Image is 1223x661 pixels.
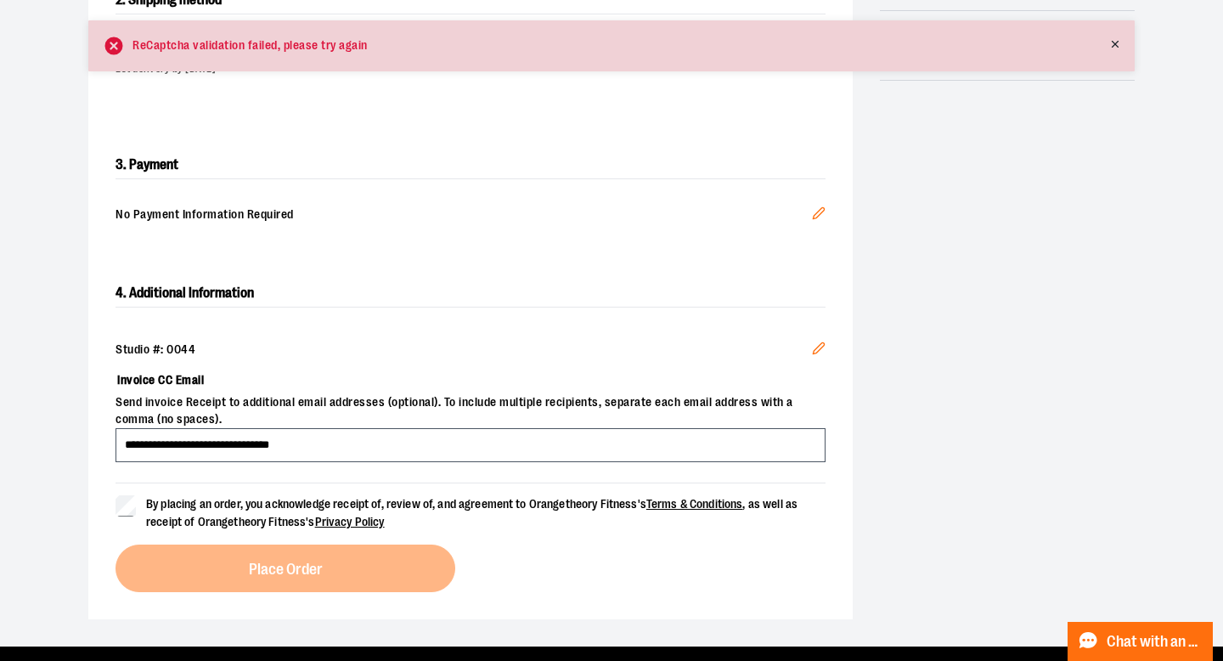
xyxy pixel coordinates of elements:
[146,497,797,528] span: By placing an order, you acknowledge receipt of, review of, and agreement to Orangetheory Fitness...
[1068,622,1214,661] button: Chat with an Expert
[116,394,826,428] span: Send invoice Receipt to additional email addresses (optional). To include multiple recipients, se...
[798,328,839,374] button: Edit
[116,280,826,308] h2: 4. Additional Information
[116,365,826,394] label: Invoice CC Email
[132,38,368,54] div: ReCaptcha validation failed, please try again
[116,495,136,516] input: By placing an order, you acknowledge receipt of, review of, and agreement to Orangetheory Fitness...
[798,193,839,239] button: Edit
[116,206,812,225] span: No Payment Information Required
[116,151,826,179] h2: 3. Payment
[646,497,743,511] a: Terms & Conditions
[116,342,826,359] div: Studio #: 0044
[1107,634,1203,650] span: Chat with an Expert
[315,515,385,528] a: Privacy Policy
